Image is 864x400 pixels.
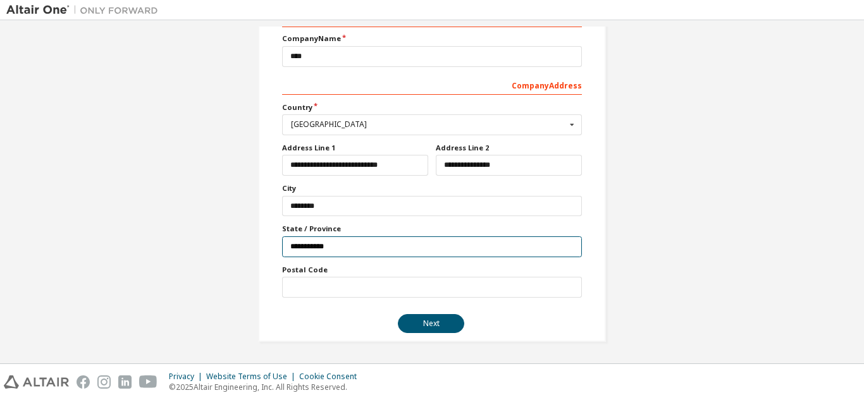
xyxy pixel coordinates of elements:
[436,143,582,153] label: Address Line 2
[282,33,582,44] label: Company Name
[282,224,582,234] label: State / Province
[6,4,164,16] img: Altair One
[206,372,299,382] div: Website Terms of Use
[282,265,582,275] label: Postal Code
[282,183,582,193] label: City
[282,102,582,112] label: Country
[299,372,364,382] div: Cookie Consent
[169,372,206,382] div: Privacy
[97,375,111,389] img: instagram.svg
[169,382,364,392] p: © 2025 Altair Engineering, Inc. All Rights Reserved.
[291,121,566,128] div: [GEOGRAPHIC_DATA]
[118,375,132,389] img: linkedin.svg
[4,375,69,389] img: altair_logo.svg
[282,75,582,95] div: Company Address
[77,375,90,389] img: facebook.svg
[398,314,464,333] button: Next
[282,143,428,153] label: Address Line 1
[139,375,157,389] img: youtube.svg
